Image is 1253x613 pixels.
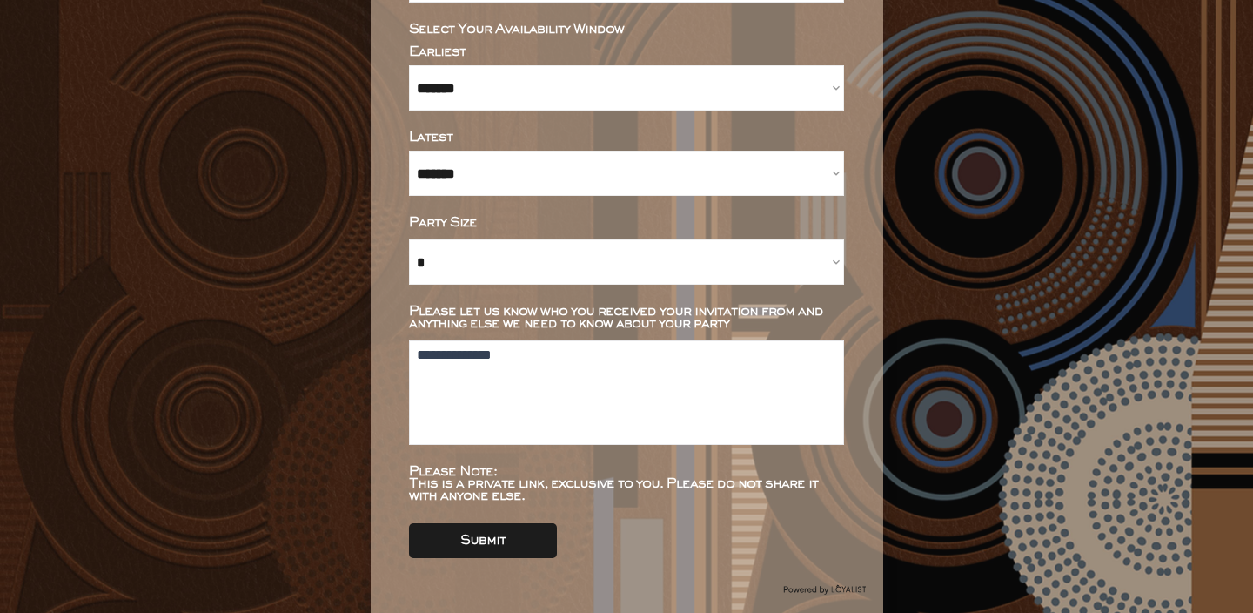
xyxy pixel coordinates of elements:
[409,24,844,36] div: Select Your Availability Window
[460,535,506,547] div: Submit
[409,217,844,229] div: Party Size
[409,46,844,58] div: Earliest
[409,466,844,502] div: Please Note: This is a private link, exclusive to you. Please do not share it with anyone else.
[409,306,844,330] div: Please let us know who you received your invitation from and anything else we need to know about ...
[409,131,844,144] div: Latest
[783,581,866,598] img: Group%2048096278.svg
